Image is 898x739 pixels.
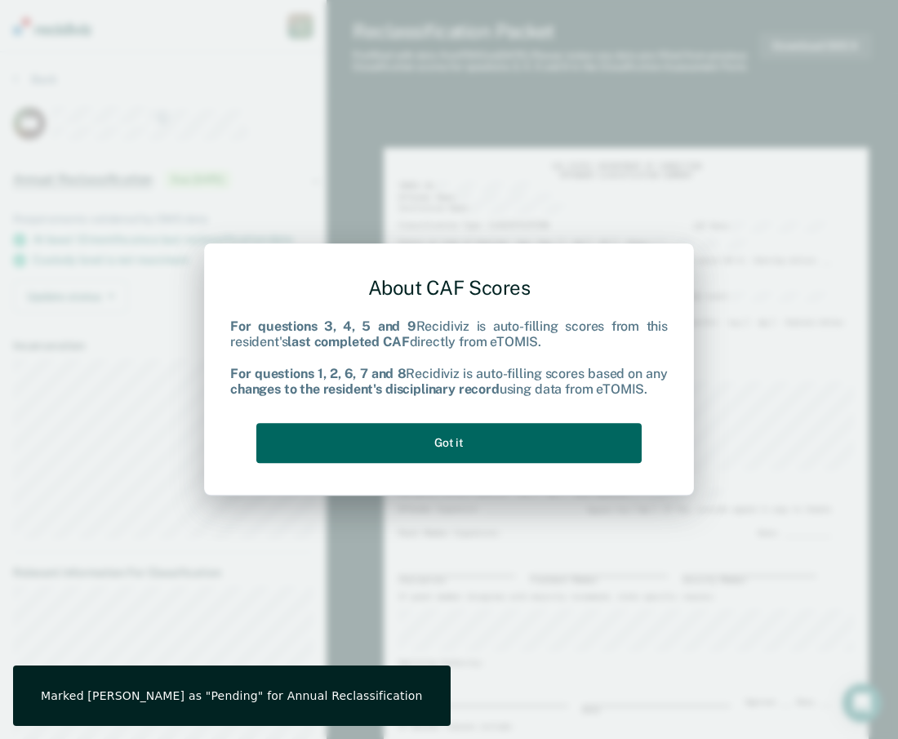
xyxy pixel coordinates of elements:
b: last completed CAF [287,335,409,350]
b: For questions 1, 2, 6, 7 and 8 [230,366,406,381]
div: Marked [PERSON_NAME] as "Pending" for Annual Reclassification [41,688,423,703]
div: Recidiviz is auto-filling scores from this resident's directly from eTOMIS. Recidiviz is auto-fil... [230,319,668,398]
button: Got it [256,423,642,463]
b: changes to the resident's disciplinary record [230,381,500,397]
b: For questions 3, 4, 5 and 9 [230,319,416,335]
div: About CAF Scores [230,263,668,313]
